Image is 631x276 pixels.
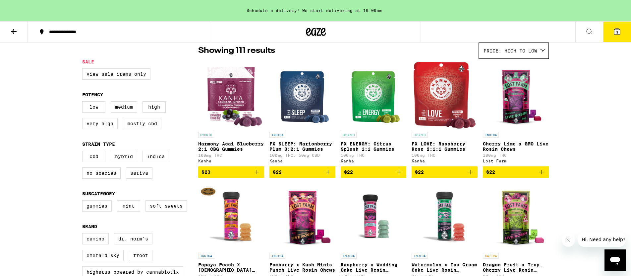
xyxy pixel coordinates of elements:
img: Lost Farm - Watermelon x Ice Cream Cake Live Rosin Gummies [412,183,478,249]
legend: Potency [82,92,103,97]
p: SATIVA [483,253,499,259]
p: FX ENERGY: Citrus Splash 1:1 Gummies [341,141,407,152]
div: Kanha [198,159,264,163]
label: Hybrid [111,151,137,162]
img: Lost Farm - Pomberry x Kush Mints Punch Live Rosin Chews [269,183,335,249]
label: Medium [111,101,137,113]
p: HYBRID [341,132,357,138]
span: $22 [415,169,424,175]
span: $22 [273,169,282,175]
p: 100mg THC [483,153,549,157]
button: 3 [603,22,631,42]
a: Open page for FX LOVE: Raspberry Rose 2:1:1 Gummies from Kanha [412,62,478,166]
p: Harmony Acai Blueberry 2:1 CBG Gummies [198,141,264,152]
button: Add to bag [483,166,549,178]
p: Cherry Lime x GMO Live Rosin Chews [483,141,549,152]
label: Low [82,101,105,113]
a: Open page for Cherry Lime x GMO Live Rosin Chews from Lost Farm [483,62,549,166]
img: Lost Farm - Dragon Fruit x Trop. Cherry Live Rosin Chews [483,183,549,249]
button: Add to bag [198,166,264,178]
a: Open page for FX ENERGY: Citrus Splash 1:1 Gummies from Kanha [341,62,407,166]
label: Emerald Sky [82,250,124,261]
iframe: Button to launch messaging window [604,249,626,271]
span: 3 [616,30,618,34]
label: Indica [143,151,169,162]
a: Open page for FX SLEEP: Marionberry Plum 3:2:1 Gummies from Kanha [269,62,335,166]
p: Papaya Peach X [DEMOGRAPHIC_DATA] Kush Resin 100mg [198,262,264,273]
p: INDICA [483,132,499,138]
p: 100mg THC: 50mg CBD [269,153,335,157]
label: View Sale Items Only [82,68,150,80]
div: Kanha [269,159,335,163]
img: Kanha - FX SLEEP: Marionberry Plum 3:2:1 Gummies [275,62,330,129]
label: Very High [82,118,118,129]
label: Soft Sweets [145,200,187,212]
span: $22 [486,169,495,175]
legend: Sale [82,59,94,64]
label: High [143,101,166,113]
p: INDICA [341,253,357,259]
iframe: Message from company [578,232,626,247]
span: $22 [344,169,353,175]
img: Kanha - FX LOVE: Raspberry Rose 2:1:1 Gummies [414,62,476,129]
div: Kanha [341,159,407,163]
p: HYBRID [198,132,214,138]
p: 100mg THC [341,153,407,157]
p: FX SLEEP: Marionberry Plum 3:2:1 Gummies [269,141,335,152]
p: INDICA [412,253,428,259]
label: Mint [117,200,140,212]
label: No Species [82,167,121,179]
p: Showing 111 results [198,45,275,56]
p: Dragon Fruit x Trop. Cherry Live Rosin Chews [483,262,549,273]
img: Lost Farm - Papaya Peach X Hindu Kush Resin 100mg [198,183,264,249]
label: Gummies [82,200,112,212]
div: Kanha [412,159,478,163]
img: Lost Farm - Cherry Lime x GMO Live Rosin Chews [483,62,549,129]
p: INDICA [269,253,285,259]
p: INDICA [198,253,214,259]
p: Pomberry x Kush Mints Punch Live Rosin Chews [269,262,335,273]
label: Camino [82,233,109,244]
p: FX LOVE: Raspberry Rose 2:1:1 Gummies [412,141,478,152]
p: INDICA [269,132,285,138]
legend: Subcategory [82,191,115,196]
button: Add to bag [341,166,407,178]
button: Add to bag [412,166,478,178]
legend: Brand [82,224,97,229]
div: Lost Farm [483,159,549,163]
span: $23 [201,169,210,175]
label: Sativa [126,167,152,179]
label: Dr. Norm's [114,233,152,244]
p: Watermelon x Ice Cream Cake Live Rosin Gummies [412,262,478,273]
span: Price: High to Low [484,48,537,53]
p: HYBRID [412,132,428,138]
img: Kanha - FX ENERGY: Citrus Splash 1:1 Gummies [346,62,401,129]
button: Add to bag [269,166,335,178]
img: Lost Farm - Raspberry x Wedding Cake Live Resin Gummies [341,183,407,249]
img: Kanha - Harmony Acai Blueberry 2:1 CBG Gummies [199,62,263,129]
legend: Strain Type [82,141,115,147]
p: 100mg THC [412,153,478,157]
label: Froot [129,250,152,261]
a: Open page for Harmony Acai Blueberry 2:1 CBG Gummies from Kanha [198,62,264,166]
p: 100mg THC [198,153,264,157]
label: CBD [82,151,105,162]
label: Mostly CBD [123,118,161,129]
iframe: Close message [562,233,575,247]
p: Raspberry x Wedding Cake Live Resin Gummies [341,262,407,273]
